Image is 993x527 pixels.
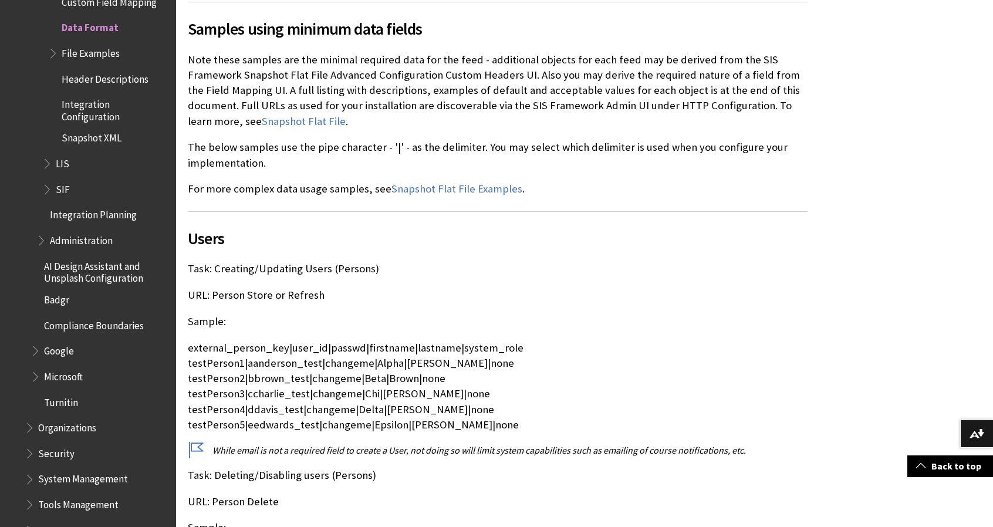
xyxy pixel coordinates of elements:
span: Integration Configuration [62,95,168,123]
span: Security [38,444,75,460]
p: URL: Person Store or Refresh [188,288,808,303]
p: The below samples use the pipe character - '|' - as the delimiter. You may select which delimiter... [188,140,808,170]
span: Data Format [62,18,119,34]
a: Back to top [907,455,993,477]
p: Note these samples are the minimal required data for the feed - additional objects for each feed ... [188,52,808,129]
p: Task: Creating/Updating Users (Persons) [188,261,808,276]
span: Header Descriptions [62,69,148,85]
p: Task: Deleting/Disabling users (Persons) [188,468,808,483]
p: external_person_key|user_id|passwd|firstname|lastname|system_role testPerson1|aanderson_test|chan... [188,340,808,433]
span: Administration [50,231,113,246]
p: For more complex data usage samples, see . [188,181,808,197]
span: Snapshot XML [62,129,121,144]
p: URL: Person Delete [188,494,808,509]
span: System Management [38,469,128,485]
span: File Examples [62,43,120,59]
span: LIS [56,154,69,170]
span: Users [188,226,808,251]
span: Samples using minimum data fields [188,16,808,41]
span: Badgr [44,290,69,306]
span: Turnitin [44,393,78,408]
p: Sample: [188,314,808,329]
span: AI Design Assistant and Unsplash Configuration [44,256,168,284]
a: Snapshot Flat File Examples [391,182,522,196]
span: Microsoft [44,367,83,383]
span: Integration Planning [50,205,137,221]
span: Google [44,341,74,357]
span: SIF [56,180,70,195]
span: Organizations [38,418,96,434]
a: Snapshot Flat File [262,114,346,129]
span: Tools Management [38,495,119,511]
p: While email is not a required field to create a User, not doing so will limit system capabilities... [188,444,808,457]
span: Compliance Boundaries [44,316,144,332]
